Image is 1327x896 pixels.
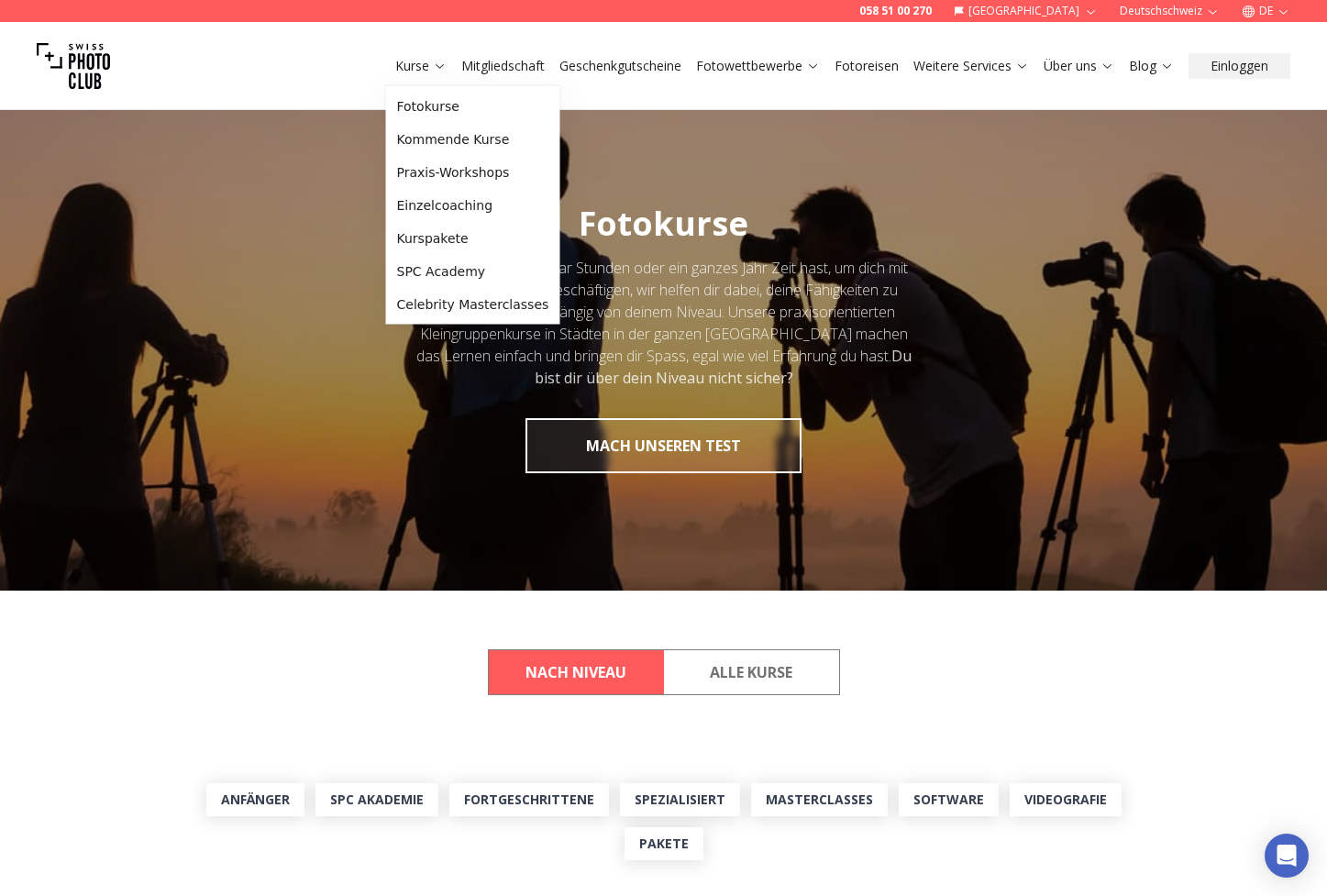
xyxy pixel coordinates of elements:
a: Celebrity Masterclasses [390,288,557,321]
a: Fotokurse [390,90,557,123]
a: Geschenkgutscheine [559,57,681,75]
a: Software [899,783,999,816]
img: Swiss photo club [37,29,110,103]
a: 058 51 00 270 [859,4,932,18]
button: Fotoreisen [827,53,906,79]
a: Videografie [1010,783,1122,816]
a: MasterClasses [751,783,888,816]
button: Blog [1122,53,1181,79]
button: MACH UNSEREN TEST [525,418,802,473]
a: Blog [1129,57,1174,75]
a: SPC Academy [390,255,557,288]
button: Über uns [1036,53,1122,79]
span: Fotokurse [579,201,748,246]
a: Anfänger [206,783,304,816]
button: By Level [489,650,664,694]
a: Pakete [625,827,703,860]
button: Einloggen [1189,53,1290,79]
a: Praxis-Workshops [390,156,557,189]
button: Fotowettbewerbe [689,53,827,79]
button: Geschenkgutscheine [552,53,689,79]
button: Mitgliedschaft [454,53,552,79]
a: Kurse [395,57,447,75]
a: Kurspakete [390,222,557,255]
a: SPC Akademie [315,783,438,816]
a: Spezialisiert [620,783,740,816]
button: Weitere Services [906,53,1036,79]
a: Weitere Services [913,57,1029,75]
a: Kommende Kurse [390,123,557,156]
a: Einzelcoaching [390,189,557,222]
a: Fotoreisen [835,57,899,75]
a: Fotowettbewerbe [696,57,820,75]
div: Egal, ob du nur ein paar Stunden oder ein ganzes Jahr Zeit hast, um dich mit der Fotografie zu be... [415,257,913,389]
a: Mitgliedschaft [461,57,545,75]
div: Course filter [488,649,840,695]
button: All Courses [664,650,839,694]
a: Über uns [1044,57,1114,75]
div: Open Intercom Messenger [1265,834,1309,878]
a: Fortgeschrittene [449,783,609,816]
button: Kurse [388,53,454,79]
